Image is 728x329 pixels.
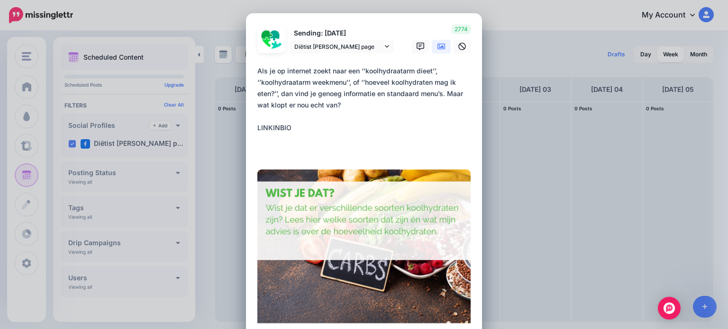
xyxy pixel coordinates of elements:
[294,42,382,52] span: Diëtist [PERSON_NAME] page
[658,297,681,320] div: Open Intercom Messenger
[290,40,394,53] a: Diëtist [PERSON_NAME] page
[290,28,394,39] p: Sending: [DATE]
[257,65,475,133] div: Als je op internet zoekt naar een ‘’koolhydraatarm dieet’’, ‘’koolhydraatarm weekmenu’’, of ‘’hoe...
[260,27,283,50] img: 293222142_522567249710572_4573399951254326687_n-bsa135189.png
[452,25,471,34] span: 2774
